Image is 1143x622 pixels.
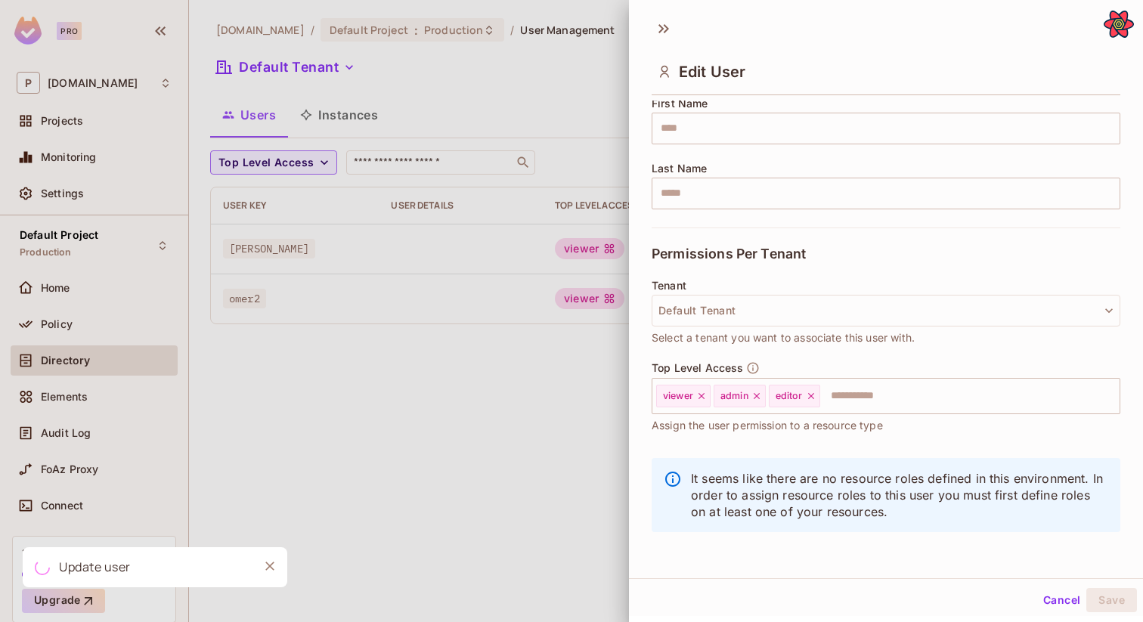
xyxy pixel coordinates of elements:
[652,246,806,261] span: Permissions Per Tenant
[1086,588,1137,612] button: Save
[691,470,1108,520] p: It seems like there are no resource roles defined in this environment. In order to assign resourc...
[1112,394,1115,397] button: Open
[776,390,803,402] span: editor
[720,390,748,402] span: admin
[652,97,708,110] span: First Name
[679,63,745,81] span: Edit User
[663,390,693,402] span: viewer
[652,280,686,292] span: Tenant
[259,555,281,577] button: Close
[652,295,1120,326] button: Default Tenant
[652,330,915,346] span: Select a tenant you want to associate this user with.
[652,417,883,434] span: Assign the user permission to a resource type
[656,385,711,407] div: viewer
[652,362,743,374] span: Top Level Access
[714,385,766,407] div: admin
[769,385,820,407] div: editor
[1037,588,1086,612] button: Cancel
[652,162,707,175] span: Last Name
[59,558,131,577] div: Update user
[1104,9,1134,39] button: Open React Query Devtools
